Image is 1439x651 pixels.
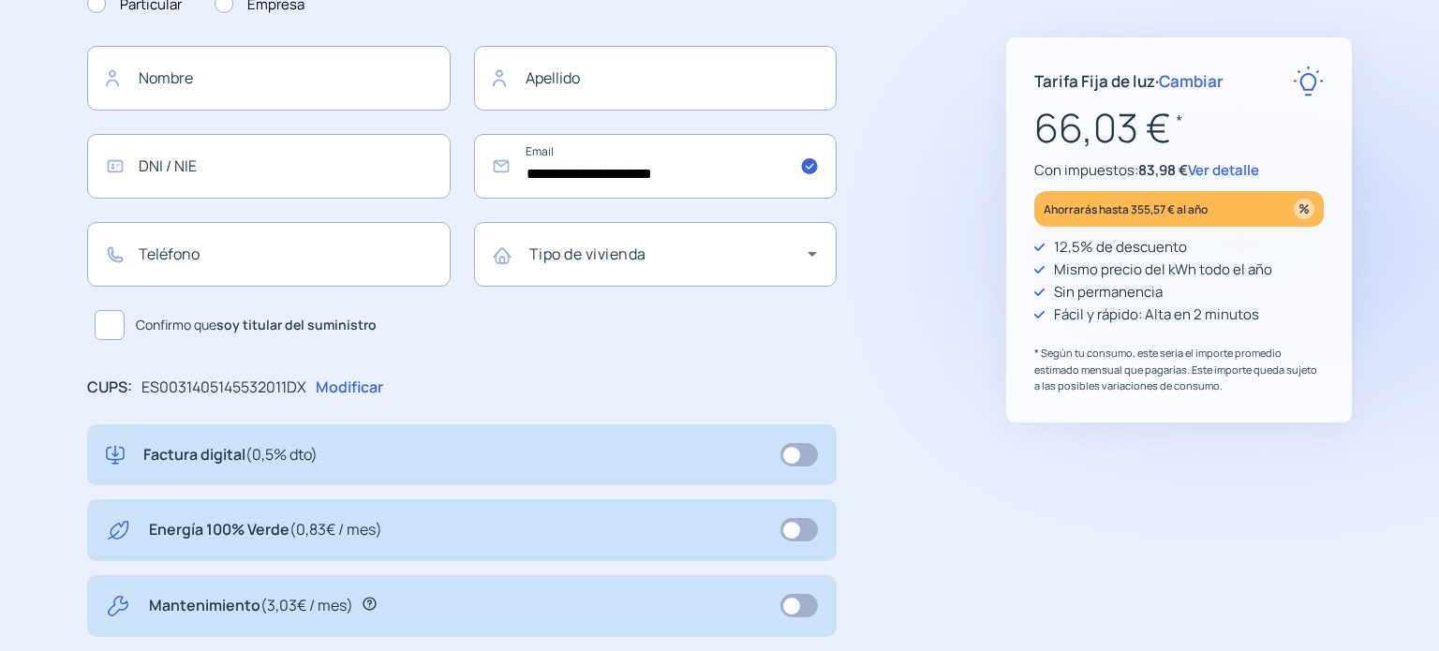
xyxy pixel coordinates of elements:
p: ES0031405145532011DX [141,376,306,400]
span: (3,03€ / mes) [260,595,353,615]
p: Energía 100% Verde [149,518,382,542]
p: Fácil y rápido: Alta en 2 minutos [1054,303,1259,326]
p: Modificar [316,376,383,400]
p: Ahorrarás hasta 355,57 € al año [1044,199,1208,220]
img: digital-invoice.svg [106,443,125,467]
p: * Según tu consumo, este sería el importe promedio estimado mensual que pagarías. Este importe qu... [1034,345,1324,394]
span: Ver detalle [1188,160,1259,180]
p: Factura digital [143,443,318,467]
b: soy titular del suministro [216,316,377,333]
p: 12,5% de descuento [1054,236,1187,259]
span: Cambiar [1159,70,1224,92]
img: tool.svg [106,594,130,618]
p: Mismo precio del kWh todo el año [1054,259,1272,281]
p: Tarifa Fija de luz · [1034,68,1224,94]
p: CUPS: [87,376,132,400]
span: (0,83€ / mes) [289,519,382,540]
img: percentage_icon.svg [1294,199,1314,219]
span: Confirmo que [136,315,377,335]
img: rate-E.svg [1293,66,1324,96]
span: (0,5% dto) [245,444,318,465]
img: energy-green.svg [106,518,130,542]
span: 83,98 € [1138,160,1188,180]
p: Con impuestos: [1034,159,1324,182]
mat-label: Tipo de vivienda [529,244,646,264]
p: Sin permanencia [1054,281,1163,303]
p: 66,03 € [1034,96,1324,159]
p: Mantenimiento [149,594,353,618]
